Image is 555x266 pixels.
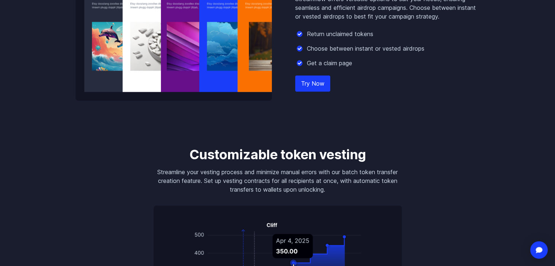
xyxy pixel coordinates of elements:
p: Choose between instant or vested airdrops [307,44,424,53]
div: Open Intercom Messenger [530,241,548,259]
h3: Customizable token vesting [154,147,402,162]
p: Get a claim page [307,59,352,67]
p: Streamline your vesting process and minimize manual errors with our batch token transfer creation... [154,168,402,194]
a: Try Now [295,75,330,91]
p: Return unclaimed tokens [307,30,373,38]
